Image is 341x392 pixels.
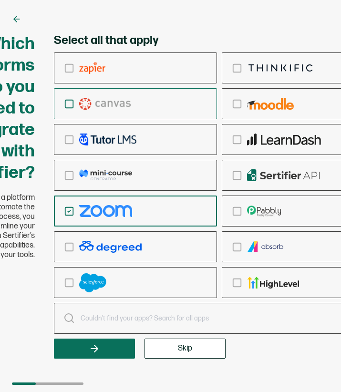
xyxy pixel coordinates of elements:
[247,98,294,110] img: moodle
[293,346,341,392] iframe: Chat Widget
[79,134,136,145] img: tutor
[247,134,321,145] img: learndash
[79,241,142,253] img: degreed
[145,339,226,359] button: Skip
[178,345,192,352] span: Skip
[79,169,132,181] img: mcg
[247,241,284,253] img: absorb
[247,62,314,74] img: thinkific
[79,62,105,74] img: zapier
[247,169,320,181] img: api
[79,98,131,110] img: canvas
[79,205,132,217] img: zoom
[247,277,299,289] img: gohighlevel
[247,205,281,217] img: pabbly
[54,33,158,48] span: Select all that apply
[79,273,106,292] img: salesforce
